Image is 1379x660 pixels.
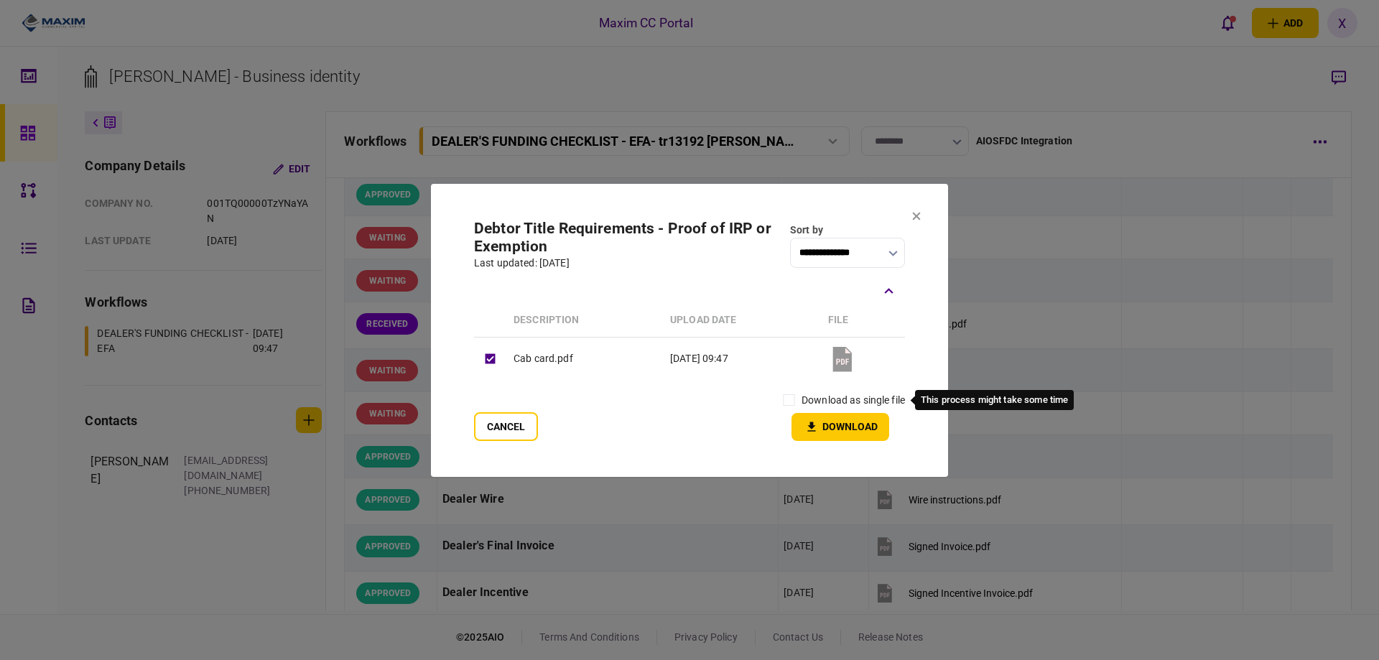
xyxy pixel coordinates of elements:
[790,223,905,238] div: Sort by
[663,304,821,338] th: upload date
[802,393,905,408] label: download as single file
[474,220,783,256] h2: Debtor Title Requirements - Proof of IRP or Exemption
[791,413,889,441] button: Download
[506,304,663,338] th: Description
[474,256,783,271] div: last updated: [DATE]
[663,337,821,381] td: [DATE] 09:47
[506,337,663,381] td: Cab card.pdf
[474,412,538,441] button: Cancel
[821,304,905,338] th: file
